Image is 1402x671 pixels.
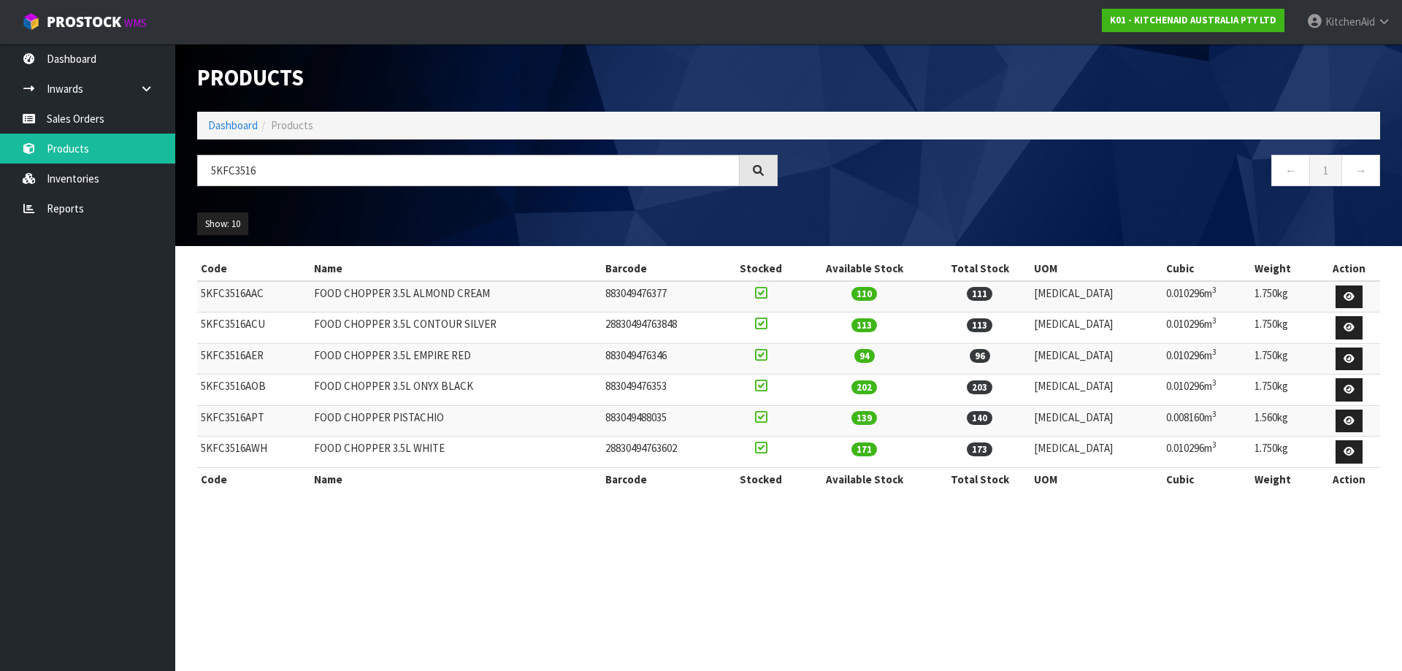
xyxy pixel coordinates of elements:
[602,405,723,437] td: 883049488035
[1251,313,1318,344] td: 1.750kg
[800,155,1380,191] nav: Page navigation
[602,375,723,406] td: 883049476353
[1162,437,1251,468] td: 0.010296m
[1212,440,1217,450] sup: 3
[47,12,121,31] span: ProStock
[1251,343,1318,375] td: 1.750kg
[851,287,877,301] span: 110
[1325,15,1375,28] span: KitchenAid
[310,405,602,437] td: FOOD CHOPPER PISTACHIO
[800,257,930,280] th: Available Stock
[197,155,740,186] input: Search products
[1030,467,1162,491] th: UOM
[197,281,310,313] td: 5KFC3516AAC
[602,467,723,491] th: Barcode
[1318,467,1380,491] th: Action
[1341,155,1380,186] a: →
[1212,315,1217,326] sup: 3
[1212,285,1217,295] sup: 3
[967,380,992,394] span: 203
[1271,155,1310,186] a: ←
[310,281,602,313] td: FOOD CHOPPER 3.5L ALMOND CREAM
[1212,377,1217,388] sup: 3
[310,313,602,344] td: FOOD CHOPPER 3.5L CONTOUR SILVER
[800,467,930,491] th: Available Stock
[1251,437,1318,468] td: 1.750kg
[930,257,1030,280] th: Total Stock
[1318,257,1380,280] th: Action
[851,318,877,332] span: 113
[197,257,310,280] th: Code
[602,257,723,280] th: Barcode
[1030,257,1162,280] th: UOM
[851,442,877,456] span: 171
[723,257,799,280] th: Stocked
[124,16,147,30] small: WMS
[1162,405,1251,437] td: 0.008160m
[1030,281,1162,313] td: [MEDICAL_DATA]
[1251,467,1318,491] th: Weight
[1212,347,1217,357] sup: 3
[1030,437,1162,468] td: [MEDICAL_DATA]
[602,437,723,468] td: 28830494763602
[1212,409,1217,419] sup: 3
[602,281,723,313] td: 883049476377
[1162,375,1251,406] td: 0.010296m
[310,437,602,468] td: FOOD CHOPPER 3.5L WHITE
[1251,405,1318,437] td: 1.560kg
[967,287,992,301] span: 111
[197,343,310,375] td: 5KFC3516AER
[310,375,602,406] td: FOOD CHOPPER 3.5L ONYX BLACK
[1030,375,1162,406] td: [MEDICAL_DATA]
[1030,343,1162,375] td: [MEDICAL_DATA]
[197,212,248,236] button: Show: 10
[271,118,313,132] span: Products
[1030,405,1162,437] td: [MEDICAL_DATA]
[22,12,40,31] img: cube-alt.png
[967,442,992,456] span: 173
[208,118,258,132] a: Dashboard
[967,411,992,425] span: 140
[197,313,310,344] td: 5KFC3516ACU
[970,349,990,363] span: 96
[1162,281,1251,313] td: 0.010296m
[930,467,1030,491] th: Total Stock
[1162,343,1251,375] td: 0.010296m
[1162,257,1251,280] th: Cubic
[310,343,602,375] td: FOOD CHOPPER 3.5L EMPIRE RED
[197,375,310,406] td: 5KFC3516AOB
[602,313,723,344] td: 28830494763848
[1251,281,1318,313] td: 1.750kg
[310,257,602,280] th: Name
[723,467,799,491] th: Stocked
[197,405,310,437] td: 5KFC3516APT
[851,380,877,394] span: 202
[197,66,778,90] h1: Products
[1030,313,1162,344] td: [MEDICAL_DATA]
[1162,467,1251,491] th: Cubic
[854,349,875,363] span: 94
[1162,313,1251,344] td: 0.010296m
[1309,155,1342,186] a: 1
[602,343,723,375] td: 883049476346
[310,467,602,491] th: Name
[1251,257,1318,280] th: Weight
[851,411,877,425] span: 139
[967,318,992,332] span: 113
[1110,14,1276,26] strong: K01 - KITCHENAID AUSTRALIA PTY LTD
[197,437,310,468] td: 5KFC3516AWH
[1251,375,1318,406] td: 1.750kg
[197,467,310,491] th: Code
